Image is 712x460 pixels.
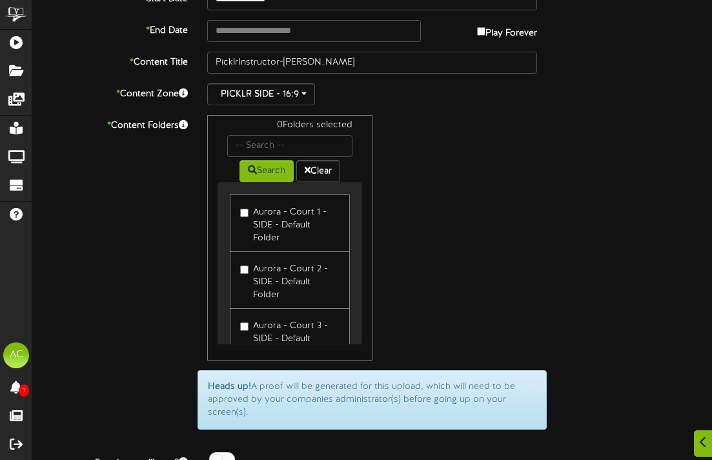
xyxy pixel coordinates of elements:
[19,384,29,397] span: 1
[240,258,340,302] label: Aurora - Court 2 - SIDE - Default Folder
[208,382,251,392] strong: Heads up!
[207,52,538,74] input: Title of this Content
[3,342,29,368] div: AC
[23,83,198,101] label: Content Zone
[296,160,340,182] button: Clear
[218,119,362,135] div: 0 Folders selected
[477,27,485,36] input: Play Forever
[240,209,249,217] input: Aurora - Court 1 - SIDE - Default Folder
[240,315,340,359] label: Aurora - Court 3 - SIDE - Default Folder
[207,83,315,105] button: PICKLR SIDE - 16:9
[23,20,198,37] label: End Date
[240,266,249,274] input: Aurora - Court 2 - SIDE - Default Folder
[23,115,198,132] label: Content Folders
[198,370,547,430] div: A proof will be generated for this upload, which will need to be approved by your companies admin...
[240,202,340,245] label: Aurora - Court 1 - SIDE - Default Folder
[477,20,537,40] label: Play Forever
[240,322,249,331] input: Aurora - Court 3 - SIDE - Default Folder
[239,160,294,182] button: Search
[23,52,198,69] label: Content Title
[227,135,352,157] input: -- Search --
